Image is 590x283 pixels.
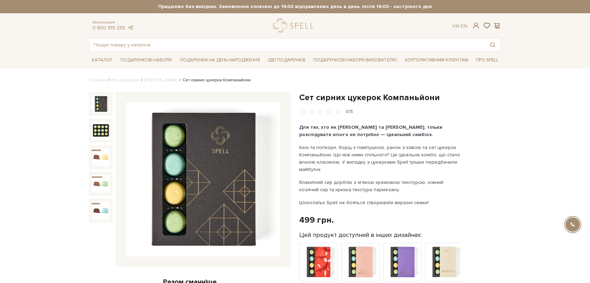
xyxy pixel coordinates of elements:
img: Сет сирних цукерок Компаньйони [92,121,110,140]
a: 0 800 319 233 [93,25,125,31]
p: Блакитний сир дорблю з м'якою кремовою текстурою, ніжний козячий сир та крихка текстура пармезану. [299,179,463,193]
img: Сет сирних цукерок Компаньйони [92,148,110,166]
div: 499 грн. [299,215,334,225]
img: Сет сирних цукерок Компаньйони [92,95,110,113]
span: | [458,23,459,29]
button: Пошук товару у каталозі [485,38,501,51]
a: Головна [89,77,106,83]
img: Сет сирних цукерок Компаньйони [126,103,280,257]
a: Подарунки на День народження [177,55,263,66]
img: Продукт [341,243,379,281]
div: 0/5 [346,109,353,115]
b: Для тих, хто як [PERSON_NAME] та [PERSON_NAME], тільки розслідувати нічого не потрібно — ідеальни... [299,124,442,137]
a: Про Spell [473,55,501,66]
img: Сет сирних цукерок Компаньйони [92,201,110,219]
img: Продукт [425,243,463,281]
span: Консультація: [93,20,134,25]
p: Шоколатьє Spell не бояться створювати виразні смаки! [299,199,463,206]
a: Ідеї подарунків [265,55,308,66]
h1: Сет сирних цукерок Компаньйони [299,92,501,103]
img: Сет сирних цукерок Компаньйони [92,175,110,193]
p: Кіно та попкорн, борщ з пампушкою, ранок з кавою та сет цукерок Компаньйони. Що між ними спільног... [299,144,463,173]
a: Корпоративним клієнтам [402,54,471,66]
a: telegram [127,25,134,31]
a: logo [273,18,317,33]
img: Продукт [383,243,421,281]
li: Сет сирних цукерок Компаньйони [178,77,251,83]
label: Цей продукт доступний в інших дизайнах: [299,231,422,239]
a: En [461,23,467,29]
a: Каталог [89,55,116,66]
strong: Працюємо без вихідних. Замовлення оплачені до 16:00 відправляємо день в день, після 16:00 - насту... [89,3,501,10]
a: Подарункові набори вихователю [310,54,400,66]
img: Продукт [299,243,338,281]
a: Подарункові набори [118,55,175,66]
div: Ук [452,23,467,29]
a: [PERSON_NAME] [144,77,178,83]
input: Пошук товару у каталозі [89,38,485,51]
a: Вся продукція [111,77,139,83]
